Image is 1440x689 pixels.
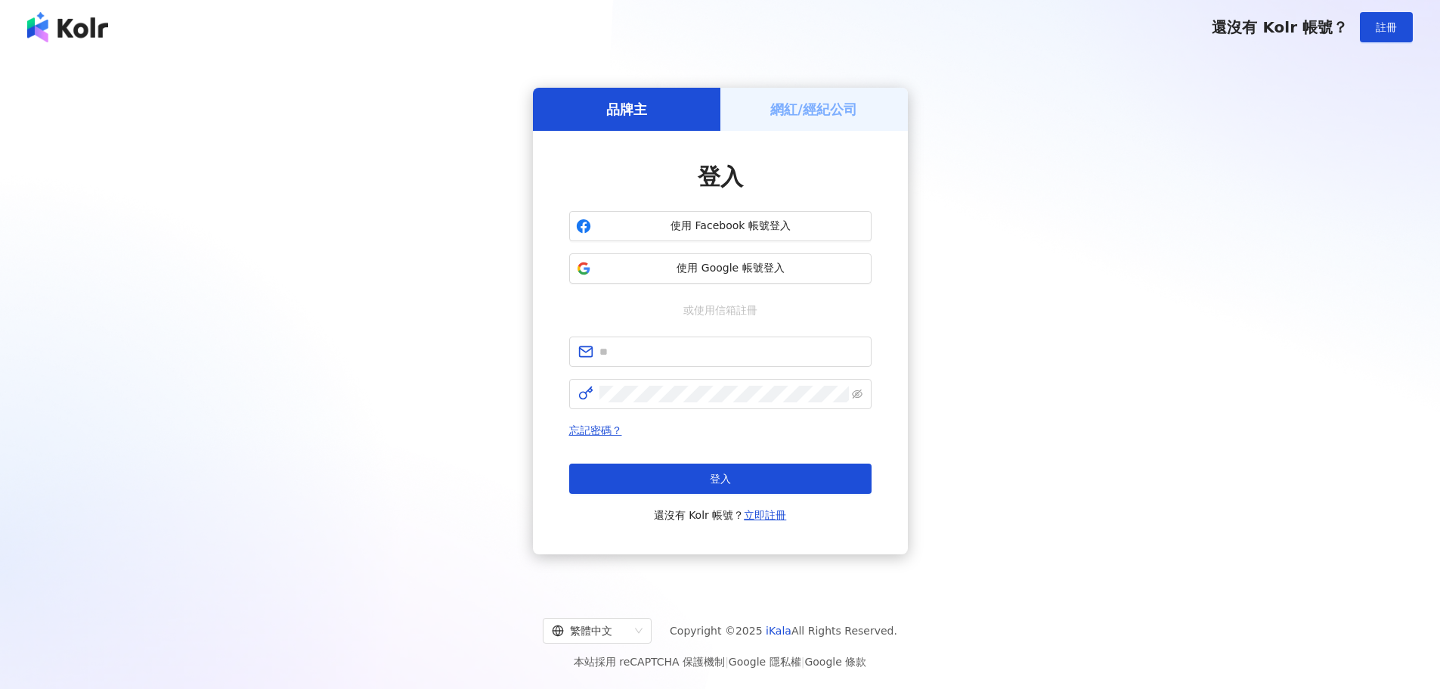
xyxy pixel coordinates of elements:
[597,261,865,276] span: 使用 Google 帳號登入
[569,253,872,284] button: 使用 Google 帳號登入
[1212,18,1348,36] span: 還沒有 Kolr 帳號？
[673,302,768,318] span: 或使用信箱註冊
[569,464,872,494] button: 登入
[27,12,108,42] img: logo
[770,100,857,119] h5: 網紅/經紀公司
[729,656,801,668] a: Google 隱私權
[766,625,791,637] a: iKala
[670,622,897,640] span: Copyright © 2025 All Rights Reserved.
[569,424,622,436] a: 忘記密碼？
[1360,12,1413,42] button: 註冊
[552,619,629,643] div: 繁體中文
[801,656,805,668] span: |
[804,656,866,668] a: Google 條款
[597,219,865,234] span: 使用 Facebook 帳號登入
[574,653,866,671] span: 本站採用 reCAPTCHA 保護機制
[710,473,731,485] span: 登入
[725,656,729,668] span: |
[852,389,862,399] span: eye-invisible
[569,211,872,241] button: 使用 Facebook 帳號登入
[1376,21,1397,33] span: 註冊
[654,506,787,524] span: 還沒有 Kolr 帳號？
[606,100,647,119] h5: 品牌主
[698,163,743,190] span: 登入
[744,509,786,521] a: 立即註冊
